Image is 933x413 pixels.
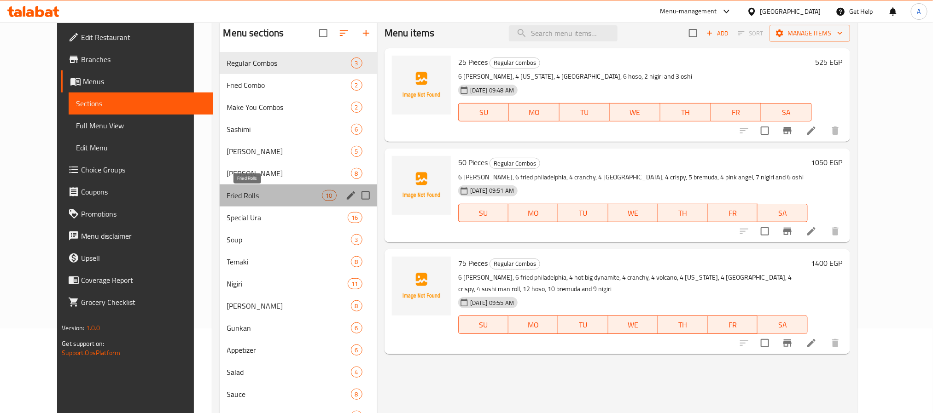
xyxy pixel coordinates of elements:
[81,230,205,241] span: Menu disclaimer
[61,291,213,313] a: Grocery Checklist
[220,339,377,361] div: Appetizer6
[227,344,351,356] div: Appetizer
[81,208,205,219] span: Promotions
[220,361,377,383] div: Salad4
[227,80,351,91] span: Fried Combo
[658,204,708,222] button: TH
[220,206,377,229] div: Special Ura16
[711,206,754,220] span: FR
[333,22,355,44] span: Sort sections
[458,204,508,222] button: SU
[227,190,322,201] span: Fried Rolls
[351,81,362,90] span: 2
[220,118,377,140] div: Sashimi6
[69,137,213,159] a: Edit Menu
[227,322,351,333] div: Gunkan
[227,389,351,400] span: Sauce
[220,295,377,317] div: [PERSON_NAME]8
[770,25,850,42] button: Manage items
[761,318,804,332] span: SA
[227,212,348,223] span: Special Ura
[220,251,377,273] div: Temaki8
[76,98,205,109] span: Sections
[917,6,921,17] span: A
[223,26,284,40] h2: Menu sections
[462,106,505,119] span: SU
[348,278,362,289] div: items
[351,235,362,244] span: 3
[227,57,351,69] span: Regular Combos
[220,383,377,405] div: Sauce8
[466,298,518,307] span: [DATE] 09:55 AM
[458,155,488,169] span: 50 Pieces
[227,367,351,378] span: Salad
[351,125,362,134] span: 6
[711,318,754,332] span: FR
[227,300,351,311] div: Hoso Maki
[61,70,213,92] a: Menus
[86,322,100,334] span: 1.0.0
[351,147,362,156] span: 5
[81,297,205,308] span: Grocery Checklist
[392,257,451,315] img: 75 Pieces
[755,333,775,353] span: Select to update
[703,26,732,40] button: Add
[351,368,362,377] span: 4
[458,55,488,69] span: 25 Pieces
[811,257,843,270] h6: 1400 EGP
[227,278,348,289] span: Nigiri
[458,71,812,82] p: 6 [PERSON_NAME], 4 [US_STATE], 4 [GEOGRAPHIC_DATA], 6 hoso, 2 nigiri and 3 oshi
[490,158,540,169] div: Regular Combos
[351,146,362,157] div: items
[227,300,351,311] span: [PERSON_NAME]
[760,6,821,17] div: [GEOGRAPHIC_DATA]
[462,206,505,220] span: SU
[351,324,362,333] span: 6
[81,164,205,175] span: Choice Groups
[392,56,451,115] img: 25 Pieces
[227,168,351,179] span: [PERSON_NAME]
[76,142,205,153] span: Edit Menu
[322,191,336,200] span: 10
[761,103,812,121] button: SA
[227,234,351,245] span: Soup
[220,52,377,74] div: Regular Combos3
[351,103,362,112] span: 2
[61,181,213,203] a: Coupons
[314,23,333,43] span: Select all sections
[512,318,554,332] span: MO
[220,273,377,295] div: Nigiri11
[558,204,608,222] button: TU
[348,213,362,222] span: 16
[322,190,337,201] div: items
[612,318,654,332] span: WE
[761,206,804,220] span: SA
[355,22,377,44] button: Add section
[220,184,377,206] div: Fried Rolls10edit
[81,186,205,197] span: Coupons
[351,169,362,178] span: 8
[466,86,518,95] span: [DATE] 09:48 AM
[61,48,213,70] a: Branches
[392,156,451,215] img: 50 Pieces
[705,28,730,39] span: Add
[351,256,362,267] div: items
[715,106,758,119] span: FR
[509,25,618,41] input: search
[806,338,817,349] a: Edit menu item
[776,220,799,242] button: Branch-specific-item
[562,318,604,332] span: TU
[662,318,704,332] span: TH
[562,206,604,220] span: TU
[220,229,377,251] div: Soup3
[220,74,377,96] div: Fried Combo2
[758,204,807,222] button: SA
[560,103,610,121] button: TU
[512,206,554,220] span: MO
